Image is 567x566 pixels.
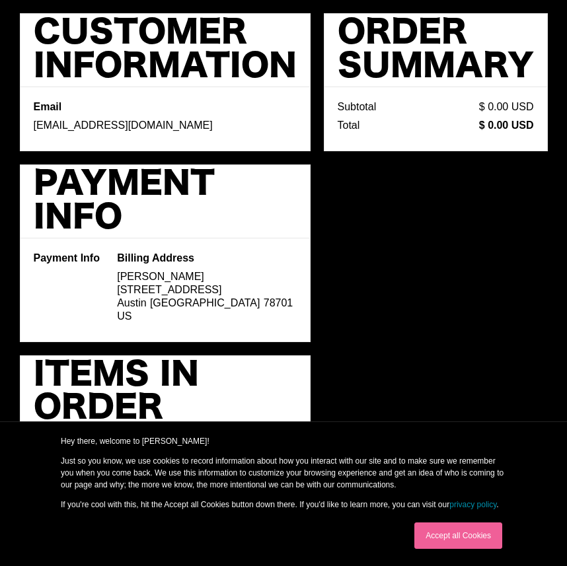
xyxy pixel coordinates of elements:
[34,119,297,132] div: [EMAIL_ADDRESS][DOMAIN_NAME]
[449,500,496,509] a: privacy policy
[61,499,506,511] p: If you're cool with this, hit the Accept all Cookies button down there. If you'd like to learn mo...
[34,17,297,84] h2: Customer Information
[479,100,534,114] div: $ 0.00 USD
[264,297,293,310] div: 78701
[117,270,296,283] div: [PERSON_NAME]
[117,310,296,323] div: US
[61,455,506,491] p: Just so you know, we use cookies to record information about how you interact with our site and t...
[414,522,502,549] a: Accept all Cookies
[117,252,296,265] label: Billing Address
[34,359,297,426] h2: Items in Order
[34,252,107,265] label: Payment Info
[61,435,506,447] p: Hey there, welcome to [PERSON_NAME]!
[338,100,377,114] div: Subtotal
[479,119,534,132] div: $ 0.00 USD
[34,100,297,114] label: Email
[338,17,534,84] h2: Order Summary
[117,297,146,310] div: Austin
[34,168,297,235] h2: Payment Info
[338,119,360,132] div: Total
[150,297,260,310] div: [GEOGRAPHIC_DATA]
[117,283,296,297] div: [STREET_ADDRESS]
